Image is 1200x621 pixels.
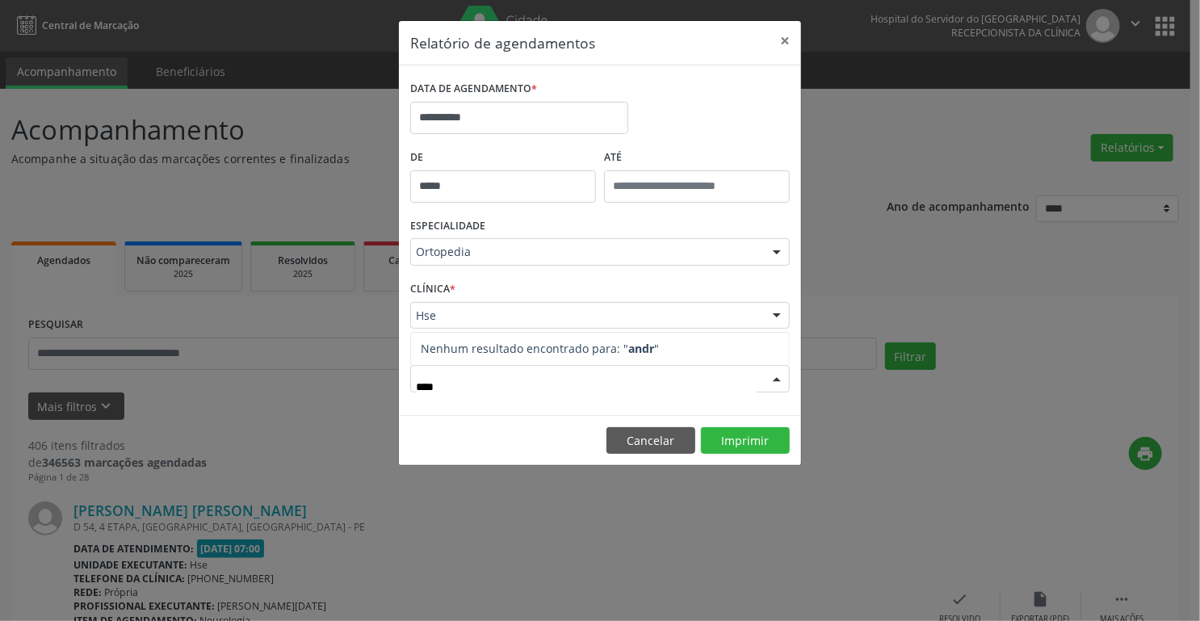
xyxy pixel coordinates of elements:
label: DATA DE AGENDAMENTO [410,77,537,102]
button: Imprimir [701,427,790,455]
label: De [410,145,596,170]
span: Nenhum resultado encontrado para: " " [421,341,659,356]
span: Hse [416,308,757,324]
label: ATÉ [604,145,790,170]
strong: andr [628,341,654,356]
label: CLÍNICA [410,277,455,302]
span: Ortopedia [416,244,757,260]
button: Cancelar [606,427,695,455]
button: Close [769,21,801,61]
label: ESPECIALIDADE [410,214,485,239]
h5: Relatório de agendamentos [410,32,595,53]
